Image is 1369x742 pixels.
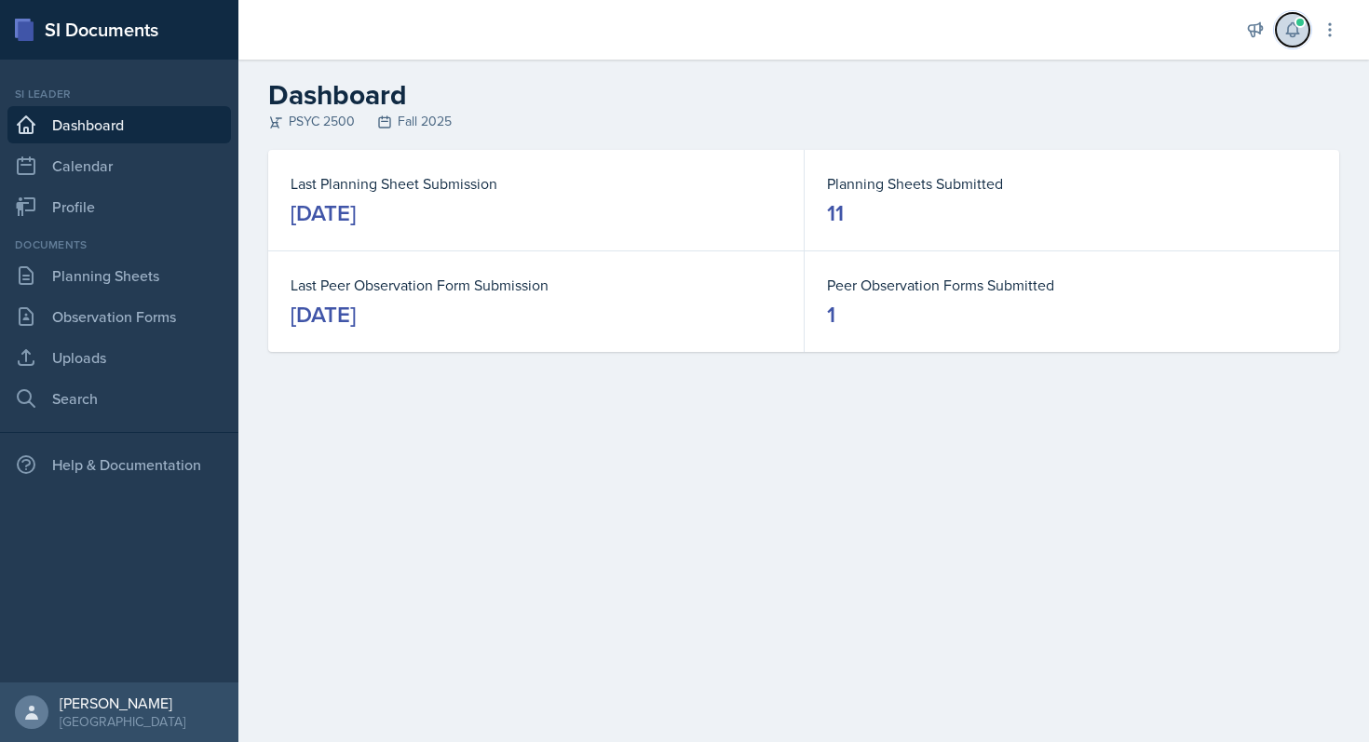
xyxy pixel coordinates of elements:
a: Profile [7,188,231,225]
h2: Dashboard [268,78,1339,112]
a: Search [7,380,231,417]
a: Uploads [7,339,231,376]
a: Planning Sheets [7,257,231,294]
a: Calendar [7,147,231,184]
dt: Planning Sheets Submitted [827,172,1317,195]
a: Dashboard [7,106,231,143]
div: 1 [827,300,835,330]
div: [DATE] [291,300,356,330]
div: PSYC 2500 Fall 2025 [268,112,1339,131]
div: Help & Documentation [7,446,231,483]
div: [PERSON_NAME] [60,694,185,712]
div: 11 [827,198,844,228]
div: [GEOGRAPHIC_DATA] [60,712,185,731]
dt: Last Planning Sheet Submission [291,172,781,195]
dt: Last Peer Observation Form Submission [291,274,781,296]
div: Documents [7,236,231,253]
dt: Peer Observation Forms Submitted [827,274,1317,296]
a: Observation Forms [7,298,231,335]
div: Si leader [7,86,231,102]
div: [DATE] [291,198,356,228]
